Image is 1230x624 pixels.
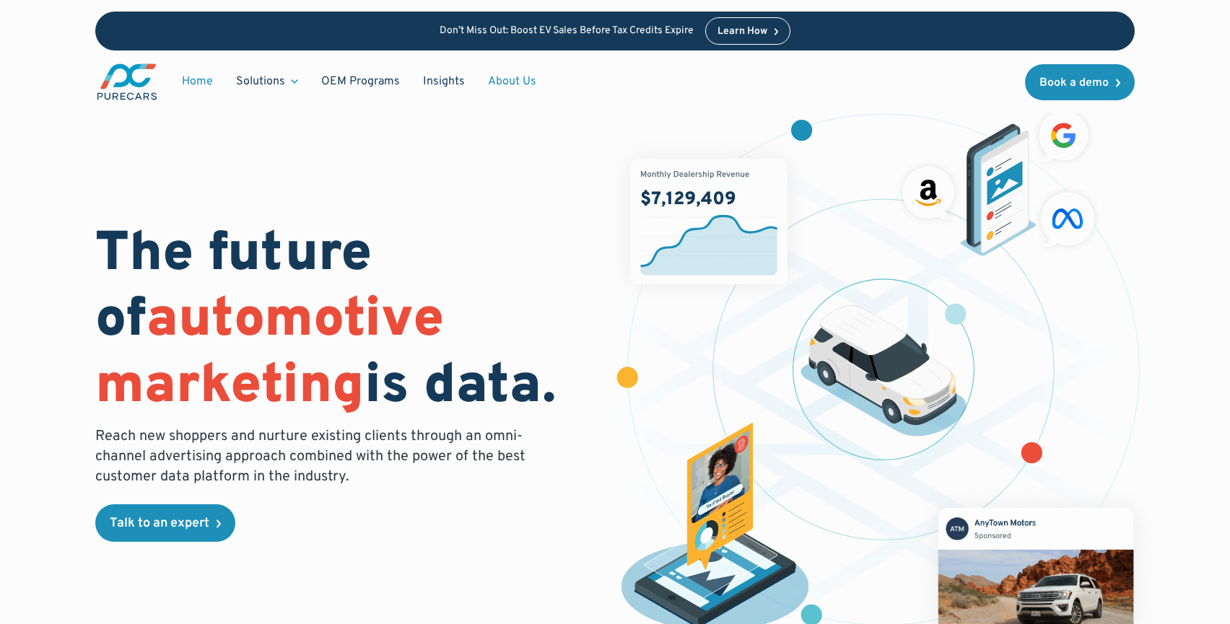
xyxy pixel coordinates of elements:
[1039,77,1109,89] div: Book a demo
[236,74,285,89] div: Solutions
[95,504,235,542] a: Talk to an expert
[801,305,967,436] img: illustration of a vehicle
[170,68,224,95] a: Home
[630,159,788,284] img: chart showing monthly dealership revenue of $7m
[310,68,411,95] a: OEM Programs
[224,68,310,95] div: Solutions
[95,62,159,102] img: purecars logo
[440,25,694,38] p: Don’t Miss Out: Boost EV Sales Before Tax Credits Expire
[95,426,534,487] p: Reach new shoppers and nurture existing clients through an omni-channel advertising approach comb...
[95,223,598,421] h1: The future of is data.
[895,104,1102,256] img: ads on social media and advertising partners
[411,68,476,95] a: Insights
[476,68,548,95] a: About Us
[95,62,159,102] a: main
[705,17,791,45] a: Learn How
[717,27,767,37] div: Learn How
[95,286,444,421] span: automotive marketing
[110,517,209,530] div: Talk to an expert
[1025,64,1135,100] a: Book a demo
